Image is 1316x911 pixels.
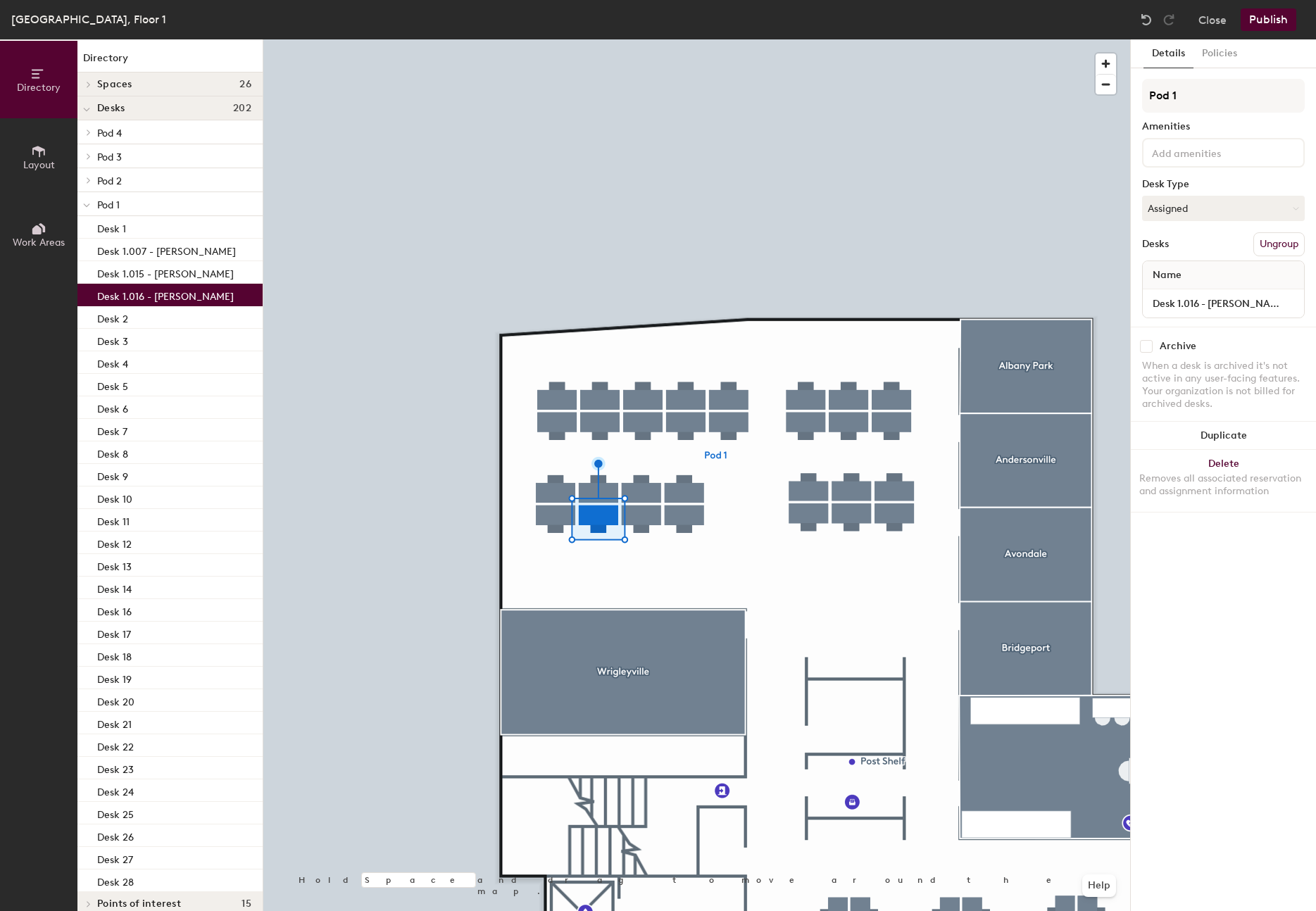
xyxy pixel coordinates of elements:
p: Desk 24 [97,782,134,798]
span: Pod 2 [97,175,122,187]
button: Details [1143,39,1193,68]
p: Desk 28 [97,872,134,888]
span: 26 [239,79,251,90]
span: Desks [97,103,125,114]
span: Pod 4 [97,127,122,139]
span: Work Areas [13,237,65,249]
span: Layout [23,159,55,171]
button: DeleteRemoves all associated reservation and assignment information [1131,450,1316,512]
div: [GEOGRAPHIC_DATA], Floor 1 [11,11,166,28]
p: Desk 20 [97,692,134,708]
input: Unnamed desk [1146,294,1301,313]
p: Desk 18 [97,647,132,663]
button: Policies [1193,39,1246,68]
p: Desk 1.007 - [PERSON_NAME] [97,241,236,258]
div: Desks [1142,239,1169,250]
p: Desk 14 [97,579,132,596]
p: Desk 11 [97,512,130,528]
button: Close [1198,8,1227,31]
div: Archive [1160,341,1196,352]
p: Desk 19 [97,670,132,686]
p: Desk 21 [97,715,132,731]
span: 15 [242,898,251,910]
div: When a desk is archived it's not active in any user-facing features. Your organization is not bil... [1142,360,1305,410]
span: Pod 1 [97,199,120,211]
p: Desk 10 [97,489,132,505]
button: Publish [1241,8,1296,31]
p: Desk 5 [97,377,128,393]
p: Desk 7 [97,422,127,438]
p: Desk 17 [97,624,131,641]
p: Desk 8 [97,444,128,460]
img: Redo [1162,13,1176,27]
button: Duplicate [1131,422,1316,450]
p: Desk 27 [97,850,133,866]
div: Desk Type [1142,179,1305,190]
div: Amenities [1142,121,1305,132]
button: Ungroup [1253,232,1305,256]
button: Help [1082,874,1116,897]
input: Add amenities [1149,144,1276,161]
p: Desk 4 [97,354,128,370]
p: Desk 1 [97,219,126,235]
p: Desk 6 [97,399,128,415]
p: Desk 13 [97,557,132,573]
div: Removes all associated reservation and assignment information [1139,472,1308,498]
span: 202 [233,103,251,114]
p: Desk 3 [97,332,128,348]
p: Desk 2 [97,309,128,325]
p: Desk 9 [97,467,128,483]
p: Desk 12 [97,534,132,551]
h1: Directory [77,51,263,73]
img: Undo [1139,13,1153,27]
span: Pod 3 [97,151,122,163]
button: Assigned [1142,196,1305,221]
p: Desk 1.016 - [PERSON_NAME] [97,287,234,303]
span: Name [1146,263,1189,288]
p: Desk 26 [97,827,134,843]
span: Directory [17,82,61,94]
span: Points of interest [97,898,181,910]
span: Spaces [97,79,132,90]
p: Desk 25 [97,805,134,821]
p: Desk 16 [97,602,132,618]
p: Desk 1.015 - [PERSON_NAME] [97,264,234,280]
p: Desk 23 [97,760,134,776]
p: Desk 22 [97,737,134,753]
